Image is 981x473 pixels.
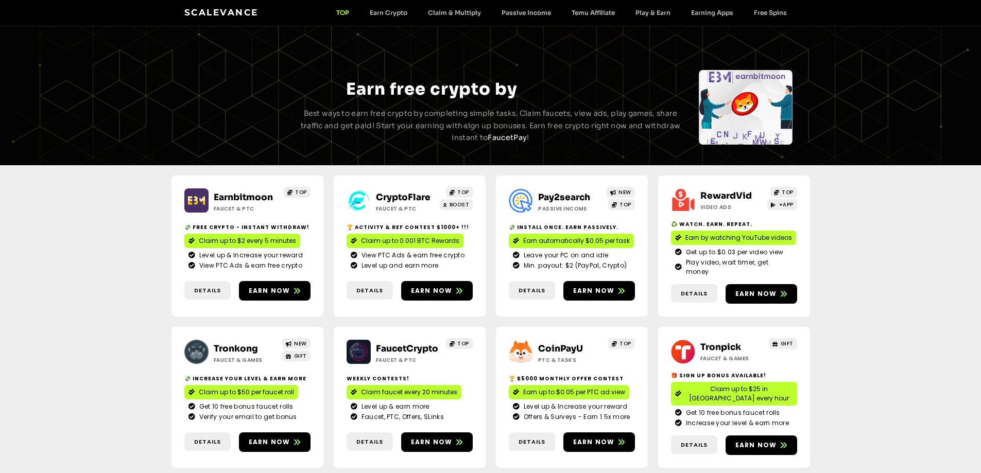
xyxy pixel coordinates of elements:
span: Faucet, PTC, Offers, SLinks [359,412,444,422]
a: Details [347,432,393,451]
span: Earn now [735,289,777,299]
a: +APP [767,199,797,210]
a: Free Spins [744,9,797,16]
a: Details [671,284,717,303]
a: FaucetCrypto [376,343,438,354]
h2: ♻️ Watch. Earn. Repeat. [671,220,797,228]
div: Slides [188,70,282,145]
a: Earn now [239,281,311,301]
a: Tronpick [700,342,741,353]
span: View PTC Ads & earn free crypto [359,251,464,260]
h2: 💸 Increase your level & earn more [184,375,311,382]
h2: Faucet & PTC [376,205,440,213]
h2: Faucet & Games [214,356,278,364]
span: Level up & Increase your reward [521,402,627,411]
span: BOOST [450,201,470,208]
nav: Menu [326,9,797,16]
a: Earn now [726,284,797,304]
a: Earn now [239,432,311,452]
span: Earn now [411,437,453,447]
a: GIFT [769,338,797,349]
span: Get 10 free bonus faucet rolls [683,408,780,417]
span: GIFT [781,340,794,347]
span: +APP [779,201,794,208]
a: Earn now [563,432,635,452]
a: Earn automatically $0.05 per task [509,234,634,248]
a: TOP [608,338,635,349]
span: Increase your level & earn more [683,418,789,428]
h2: 💸 Install Once. Earn Passively. [509,223,635,231]
span: Level up & earn more [359,402,429,411]
a: CryptoFlare [376,192,431,203]
a: NEW [282,338,311,349]
span: Earn free crypto by [346,79,517,99]
a: TOP [326,9,359,16]
span: Get 10 free bonus faucet rolls [197,402,294,411]
h2: Faucet & Games [700,355,765,362]
a: Earn now [401,432,473,452]
span: NEW [618,188,631,196]
a: TOP [608,199,635,210]
h2: 🏆 Activity & ref contest $1000+ !!! [347,223,473,231]
a: Pay2search [538,192,590,203]
a: Details [671,435,717,454]
h2: 🎁 Sign Up Bonus Available! [671,372,797,379]
span: Earn up to $0.05 per PTC ad view [523,388,625,397]
h2: Faucet & PTC [214,205,278,213]
a: Earnbitmoon [214,192,273,203]
a: Earning Apps [681,9,744,16]
a: Earn up to $0.05 per PTC ad view [509,385,629,399]
span: View PTC Ads & earn free crypto [197,261,302,270]
a: RewardVid [700,190,752,201]
a: Details [184,432,231,451]
a: Claim & Multiply [418,9,491,16]
span: Earn automatically $0.05 per task [523,236,630,246]
span: Leave your PC on and idle [521,251,609,260]
a: Play & Earn [625,9,681,16]
a: TOP [770,187,797,198]
span: Earn now [249,286,290,295]
a: Claim up to $25 in [GEOGRAPHIC_DATA] every hour [671,382,797,406]
h2: 🏆 $5000 Monthly Offer contest [509,375,635,382]
span: Details [519,286,545,295]
a: Details [509,432,555,451]
span: Details [194,437,221,446]
span: Details [681,289,708,298]
span: Level up and earn more [359,261,439,270]
a: Details [184,281,231,300]
span: Details [194,286,221,295]
span: TOP [782,188,794,196]
a: Details [509,281,555,300]
a: Earn Crypto [359,9,418,16]
span: NEW [294,340,307,347]
span: Earn by watching YouTube videos [685,233,792,242]
div: Slides [699,70,793,145]
a: CoinPayU [538,343,583,354]
h2: Video ads [700,203,765,211]
h2: Faucet & PTC [376,356,440,364]
a: TOP [446,338,473,349]
span: Claim up to $50 per faucet roll [199,388,294,397]
a: Earn now [401,281,473,301]
a: Tronkong [214,343,258,354]
h2: Weekly contests! [347,375,473,382]
a: Earn by watching YouTube videos [671,231,796,245]
span: Earn now [735,441,777,450]
a: FaucetPay [488,133,527,142]
span: Level up & Increase your reward [197,251,303,260]
h2: 💸 Free crypto - Instant withdraw! [184,223,311,231]
a: Temu Affiliate [561,9,625,16]
span: Min. payout: $2 (PayPal, Crypto) [521,261,627,270]
span: Get up to $0.03 per video view [683,248,784,257]
span: Details [356,286,383,295]
span: TOP [619,340,631,347]
h2: Passive Income [538,205,603,213]
a: TOP [284,187,311,198]
span: TOP [619,201,631,208]
a: Claim faucet every 20 minutes [347,385,461,399]
span: Claim up to $25 in [GEOGRAPHIC_DATA] every hour [685,384,793,403]
span: Earn now [573,286,615,295]
span: Details [356,437,383,446]
a: NEW [607,187,635,198]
